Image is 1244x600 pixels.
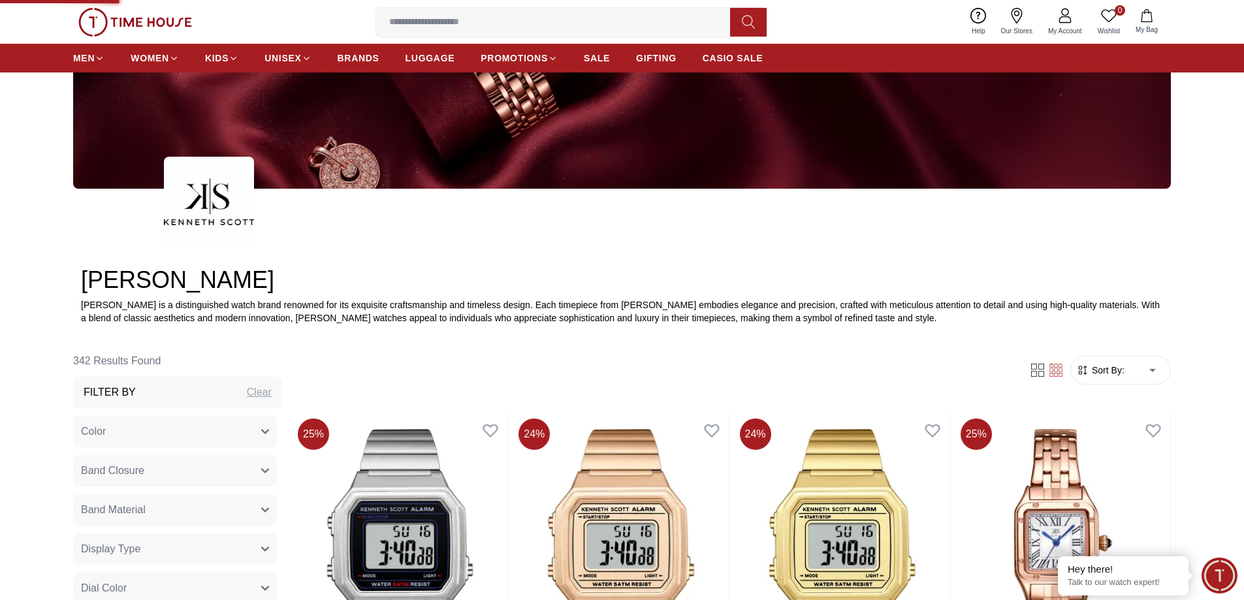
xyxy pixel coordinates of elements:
[961,418,992,450] span: 25 %
[78,8,192,37] img: ...
[131,46,179,70] a: WOMEN
[81,267,1163,293] h2: [PERSON_NAME]
[993,5,1040,39] a: Our Stores
[84,385,136,400] h3: Filter By
[264,46,311,70] a: UNISEX
[1128,7,1166,37] button: My Bag
[703,46,763,70] a: CASIO SALE
[81,502,146,518] span: Band Material
[81,424,106,439] span: Color
[481,52,548,65] span: PROMOTIONS
[264,52,301,65] span: UNISEX
[164,157,254,247] img: ...
[81,541,140,557] span: Display Type
[298,418,329,450] span: 25 %
[205,46,238,70] a: KIDS
[73,416,277,447] button: Color
[964,5,993,39] a: Help
[518,418,550,450] span: 24 %
[636,52,677,65] span: GIFTING
[1076,364,1124,377] button: Sort By:
[406,46,455,70] a: LUGGAGE
[73,345,282,377] h6: 342 Results Found
[81,580,127,596] span: Dial Color
[247,385,272,400] div: Clear
[73,455,277,486] button: Band Closure
[1068,563,1179,576] div: Hey there!
[406,52,455,65] span: LUGGAGE
[703,52,763,65] span: CASIO SALE
[1068,577,1179,588] p: Talk to our watch expert!
[338,46,379,70] a: BRANDS
[73,46,104,70] a: MEN
[636,46,677,70] a: GIFTING
[205,52,229,65] span: KIDS
[996,26,1038,36] span: Our Stores
[338,52,379,65] span: BRANDS
[740,418,771,450] span: 24 %
[966,26,991,36] span: Help
[81,298,1163,324] p: [PERSON_NAME] is a distinguished watch brand renowned for its exquisite craftsmanship and timeles...
[73,533,277,565] button: Display Type
[1130,25,1163,35] span: My Bag
[131,52,169,65] span: WOMEN
[1043,26,1087,36] span: My Account
[1092,26,1125,36] span: Wishlist
[584,46,610,70] a: SALE
[73,494,277,526] button: Band Material
[584,52,610,65] span: SALE
[481,46,558,70] a: PROMOTIONS
[1202,558,1237,593] div: Chat Widget
[73,52,95,65] span: MEN
[1090,5,1128,39] a: 0Wishlist
[1115,5,1125,16] span: 0
[1089,364,1124,377] span: Sort By:
[81,463,144,479] span: Band Closure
